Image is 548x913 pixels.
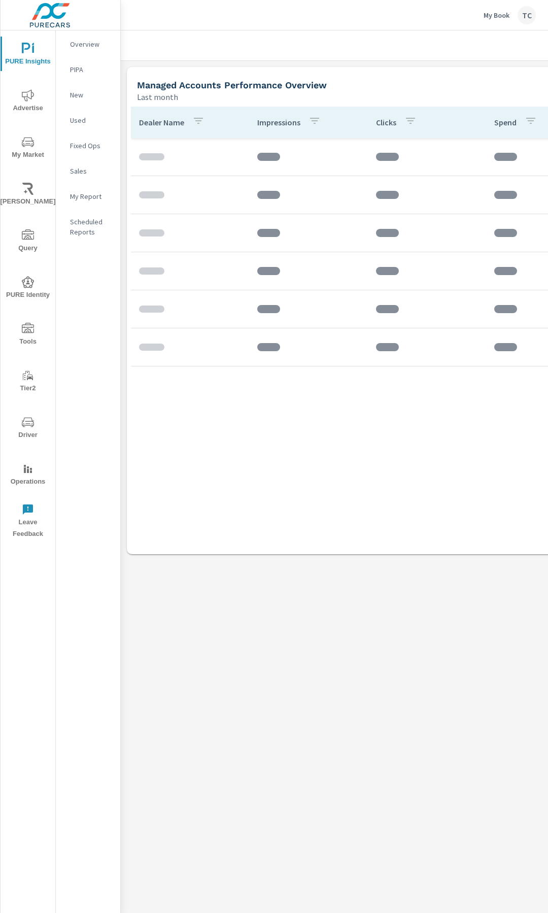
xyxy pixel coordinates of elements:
div: Sales [56,163,120,179]
div: Scheduled Reports [56,214,120,240]
span: Tier2 [4,369,52,394]
p: My Book [484,11,509,20]
p: Impressions [257,117,300,127]
span: [PERSON_NAME] [4,183,52,208]
span: Tools [4,323,52,348]
div: My Report [56,189,120,204]
p: Fixed Ops [70,141,112,151]
p: PIPA [70,64,112,75]
span: PURE Identity [4,276,52,301]
span: Driver [4,416,52,441]
p: Sales [70,166,112,176]
div: Used [56,113,120,128]
p: New [70,90,112,100]
span: Operations [4,463,52,488]
div: TC [518,6,536,24]
span: PURE Insights [4,43,52,67]
span: Leave Feedback [4,503,52,540]
div: New [56,87,120,103]
p: Scheduled Reports [70,217,112,237]
p: Clicks [376,117,396,127]
p: My Report [70,191,112,201]
div: nav menu [1,30,55,544]
p: Dealer Name [139,117,184,127]
p: Overview [70,39,112,49]
span: My Market [4,136,52,161]
p: Spend [494,117,517,127]
div: PIPA [56,62,120,77]
div: Fixed Ops [56,138,120,153]
div: Overview [56,37,120,52]
p: Used [70,115,112,125]
span: Advertise [4,89,52,114]
span: Query [4,229,52,254]
h5: Managed Accounts Performance Overview [137,80,327,90]
p: Last month [137,91,178,103]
